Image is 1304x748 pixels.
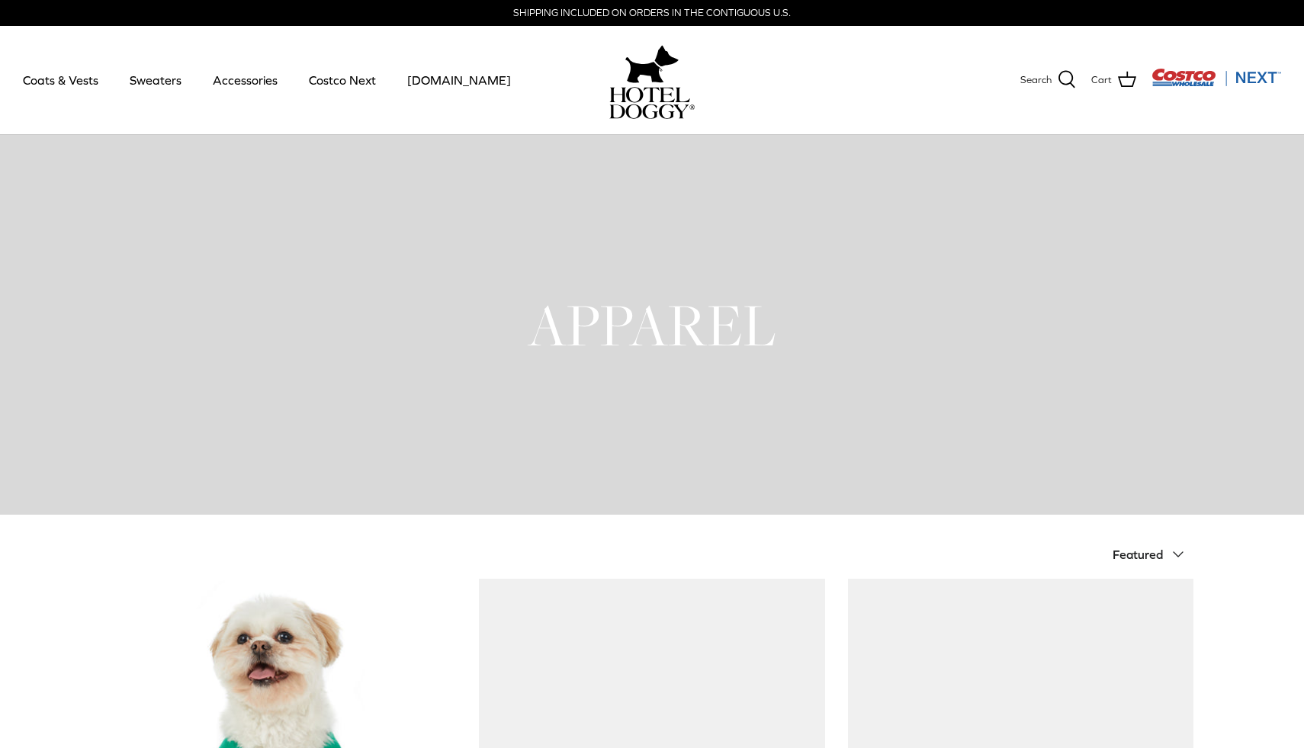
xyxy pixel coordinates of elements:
[1113,547,1163,561] span: Featured
[609,41,695,119] a: hoteldoggy.com hoteldoggycom
[1091,70,1136,90] a: Cart
[1020,70,1076,90] a: Search
[9,54,112,106] a: Coats & Vests
[1091,72,1112,88] span: Cart
[116,54,195,106] a: Sweaters
[1020,72,1052,88] span: Search
[295,54,390,106] a: Costco Next
[111,287,1193,362] h1: APPAREL
[393,54,525,106] a: [DOMAIN_NAME]
[1151,68,1281,87] img: Costco Next
[1113,538,1193,571] button: Featured
[1151,78,1281,89] a: Visit Costco Next
[199,54,291,106] a: Accessories
[609,87,695,119] img: hoteldoggycom
[625,41,679,87] img: hoteldoggy.com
